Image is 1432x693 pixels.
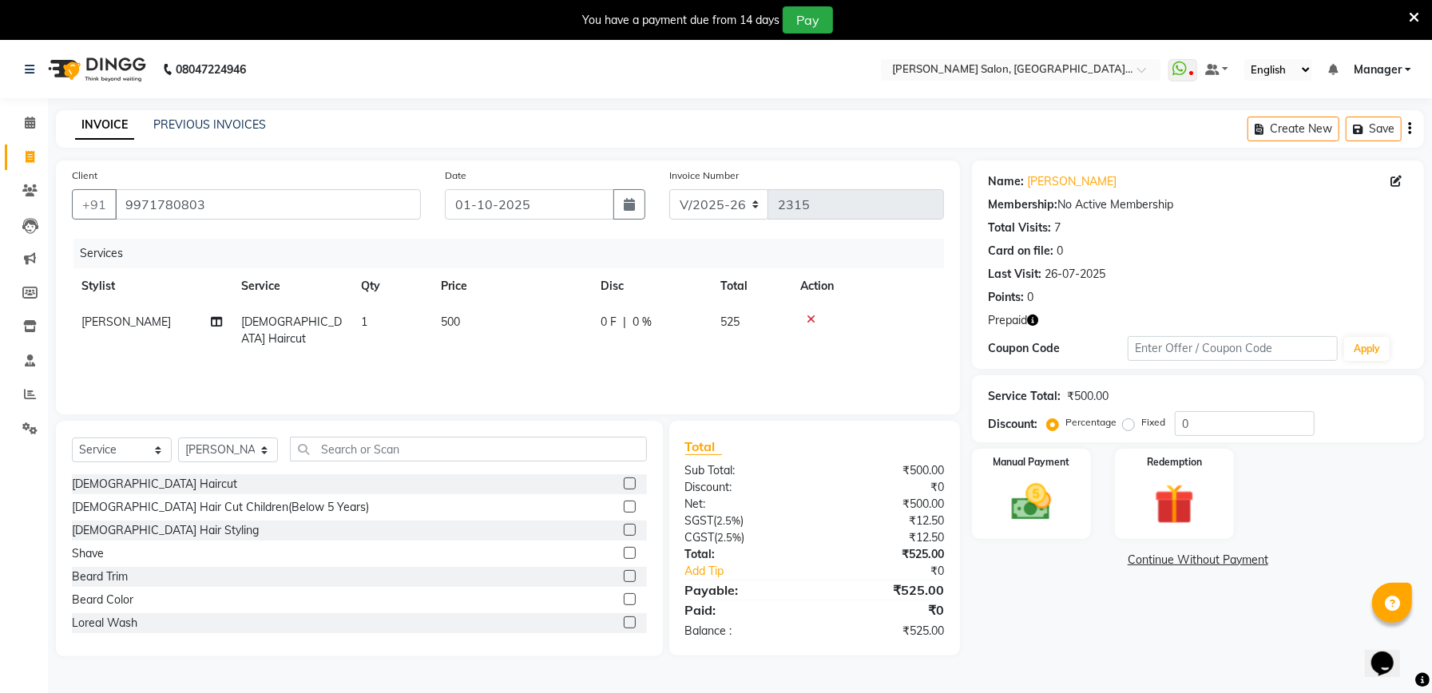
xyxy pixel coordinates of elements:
span: Manager [1354,61,1402,78]
div: 26-07-2025 [1045,266,1105,283]
div: Total: [673,546,815,563]
a: PREVIOUS INVOICES [153,117,266,132]
div: Shave [72,545,104,562]
span: 0 F [601,314,617,331]
input: Search or Scan [290,437,647,461]
th: Service [232,268,351,304]
th: Disc [591,268,711,304]
div: ₹0 [815,600,956,620]
th: Action [791,268,944,304]
img: logo [41,47,150,92]
div: Name: [988,173,1024,190]
div: Service Total: [988,388,1061,405]
div: 7 [1054,220,1061,236]
div: Coupon Code [988,340,1128,357]
a: Add Tip [673,563,839,580]
a: Continue Without Payment [975,552,1421,568]
div: Balance : [673,623,815,640]
button: Apply [1344,337,1390,361]
span: 1 [361,315,367,329]
div: Paid: [673,600,815,620]
span: 2.5% [717,514,741,527]
div: You have a payment due from 14 days [582,12,779,29]
label: Client [72,168,97,183]
div: ₹525.00 [815,623,956,640]
span: CGST [685,530,715,544]
button: Save [1346,117,1402,141]
div: ₹500.00 [815,496,956,513]
div: Membership: [988,196,1057,213]
iframe: chat widget [1365,629,1416,677]
div: Sub Total: [673,462,815,479]
span: [DEMOGRAPHIC_DATA] Haircut [241,315,342,346]
div: Services [73,239,956,268]
div: Discount: [988,416,1037,433]
div: ( ) [673,529,815,546]
label: Manual Payment [993,455,1069,469]
span: Prepaid [988,312,1027,329]
div: Net: [673,496,815,513]
div: No Active Membership [988,196,1408,213]
th: Stylist [72,268,232,304]
div: Last Visit: [988,266,1041,283]
span: 500 [441,315,460,329]
th: Price [431,268,591,304]
div: ₹525.00 [815,580,956,600]
label: Fixed [1141,415,1165,430]
div: Card on file: [988,243,1053,259]
div: ₹0 [815,479,956,496]
div: ₹0 [838,563,956,580]
span: [PERSON_NAME] [81,315,171,329]
button: +91 [72,189,117,220]
div: 0 [1027,289,1033,306]
label: Redemption [1147,455,1202,469]
img: _gift.svg [1142,479,1208,529]
div: Discount: [673,479,815,496]
div: ₹12.50 [815,529,956,546]
input: Enter Offer / Coupon Code [1128,336,1338,361]
span: 2.5% [718,531,742,544]
div: ₹500.00 [1067,388,1109,405]
input: Search by Name/Mobile/Email/Code [115,189,421,220]
div: Beard Color [72,592,133,608]
b: 08047224946 [176,47,246,92]
span: 525 [720,315,740,329]
a: INVOICE [75,111,134,140]
div: Total Visits: [988,220,1051,236]
label: Percentage [1065,415,1117,430]
img: _cash.svg [999,479,1065,525]
button: Pay [783,6,833,34]
div: [DEMOGRAPHIC_DATA] Hair Cut Children(Below 5 Years) [72,499,369,516]
div: Loreal Wash [72,615,137,632]
span: Total [685,438,722,455]
div: Payable: [673,580,815,600]
div: Beard Trim [72,568,128,585]
button: Create New [1248,117,1339,141]
a: [PERSON_NAME] [1027,173,1117,190]
span: SGST [685,513,714,528]
div: ₹12.50 [815,513,956,529]
div: ₹500.00 [815,462,956,479]
div: [DEMOGRAPHIC_DATA] Haircut [72,476,237,493]
div: 0 [1057,243,1063,259]
label: Invoice Number [669,168,739,183]
span: 0 % [633,314,652,331]
label: Date [445,168,466,183]
div: [DEMOGRAPHIC_DATA] Hair Styling [72,522,259,539]
div: Points: [988,289,1024,306]
span: | [623,314,626,331]
div: ( ) [673,513,815,529]
div: ₹525.00 [815,546,956,563]
th: Qty [351,268,431,304]
th: Total [711,268,791,304]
